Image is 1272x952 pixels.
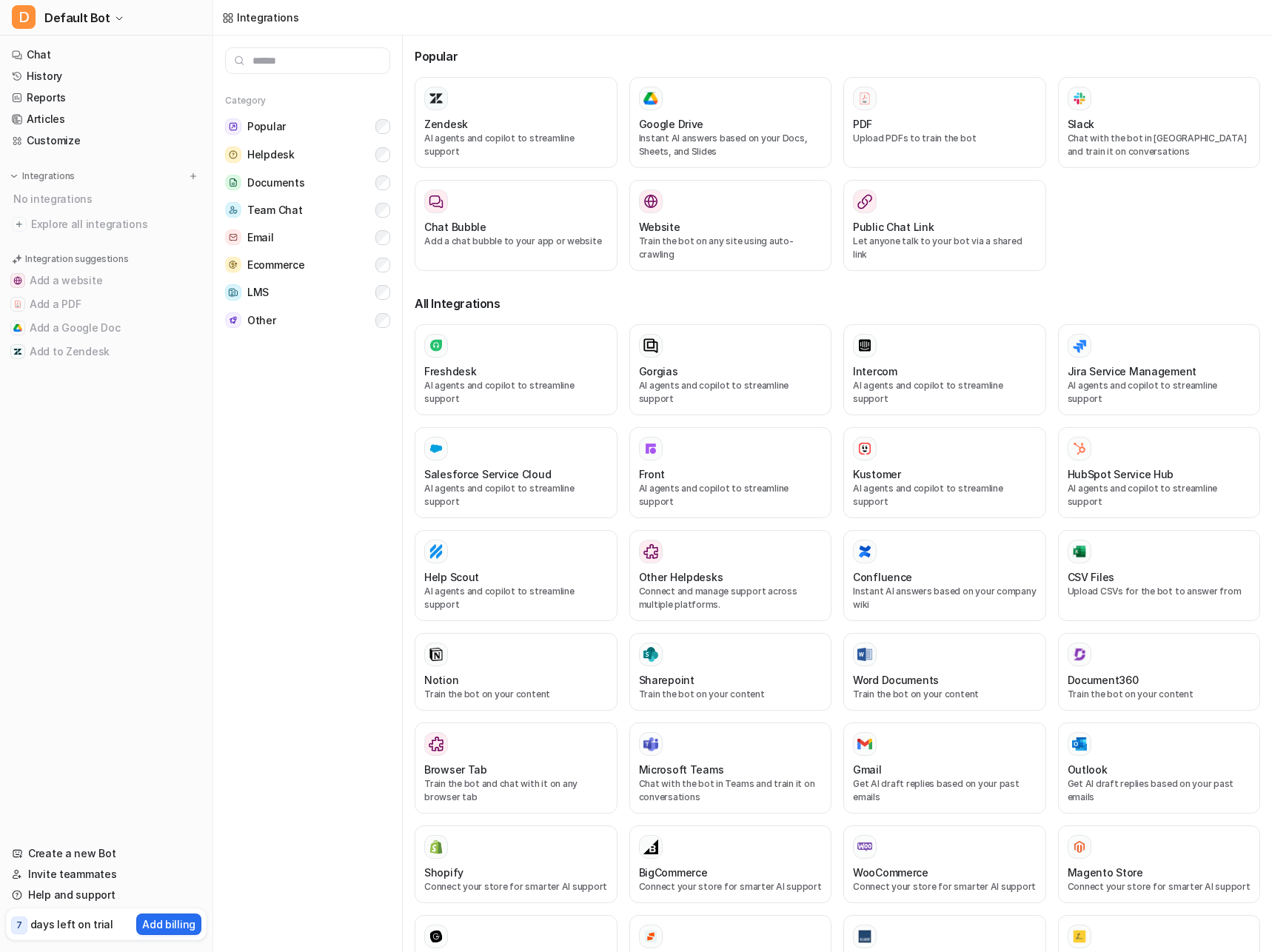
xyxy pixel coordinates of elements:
[1068,762,1108,777] h3: Outlook
[222,10,299,25] a: Integrations
[225,251,390,278] button: EcommerceEcommerce
[1068,132,1251,158] p: Chat with the bot in [GEOGRAPHIC_DATA] and train it on conversations
[843,530,1046,621] button: ConfluenceConfluenceInstant AI answers based on your company wiki
[9,171,19,181] img: expand menu
[639,235,823,261] p: Train the bot on any site using auto-crawling
[643,441,658,456] img: Front
[6,109,207,130] a: Articles
[639,569,723,585] h3: Other Helpdesks
[853,132,1037,145] p: Upload PDFs to train the bot
[429,544,443,559] img: Help Scout
[1068,569,1114,585] h3: CSV Files
[639,132,823,158] p: Instant AI answers based on your Docs, Sheets, and Slides
[1068,672,1139,688] h3: Document360
[629,180,832,271] button: WebsiteWebsiteTrain the bot on any site using auto-crawling
[857,929,872,944] img: ILIAS
[643,647,658,662] img: Sharepoint
[629,77,832,168] button: Google DriveGoogle DriveInstant AI answers based on your Docs, Sheets, and Slides
[13,300,22,309] img: Add a PDF
[136,914,201,935] button: Add billing
[22,170,75,182] p: Integrations
[629,723,832,814] button: Microsoft TeamsMicrosoft TeamsChat with the bot in Teams and train it on conversations
[639,762,724,777] h3: Microsoft Teams
[12,217,27,232] img: explore all integrations
[225,141,390,169] button: HelpdeskHelpdesk
[1068,865,1143,880] h3: Magento Store
[225,202,241,218] img: Team Chat
[6,87,207,108] a: Reports
[853,672,939,688] h3: Word Documents
[643,92,658,105] img: Google Drive
[843,427,1046,518] button: KustomerKustomerAI agents and copilot to streamline support
[643,194,658,209] img: Website
[639,116,704,132] h3: Google Drive
[6,843,207,864] a: Create a new Bot
[424,585,608,611] p: AI agents and copilot to streamline support
[1058,633,1261,711] button: Document360Document360Train the bot on your content
[25,252,128,266] p: Integration suggestions
[629,825,832,903] button: BigCommerceBigCommerceConnect your store for smarter AI support
[1072,929,1087,944] img: Lessonly
[424,865,463,880] h3: Shopify
[225,257,241,272] img: Ecommerce
[424,688,608,701] p: Train the bot on your content
[853,482,1037,509] p: AI agents and copilot to streamline support
[853,777,1037,804] p: Get AI draft replies based on your past emails
[429,929,443,944] img: Guru
[639,865,708,880] h3: BigCommerce
[415,633,617,711] button: NotionNotionTrain the bot on your content
[6,269,207,292] button: Add a websiteAdd a website
[6,292,207,316] button: Add a PDFAdd a PDF
[853,880,1037,894] p: Connect your store for smarter AI support
[415,427,617,518] button: Salesforce Service Cloud Salesforce Service CloudAI agents and copilot to streamline support
[1068,880,1251,894] p: Connect your store for smarter AI support
[843,180,1046,271] button: Public Chat LinkLet anyone talk to your bot via a shared link
[1058,427,1261,518] button: HubSpot Service HubAI agents and copilot to streamline support
[853,219,934,235] h3: Public Chat Link
[424,132,608,158] p: AI agents and copilot to streamline support
[247,258,304,272] span: Ecommerce
[415,324,617,415] button: FreshdeskAI agents and copilot to streamline support
[225,224,390,251] button: EmailEmail
[629,633,832,711] button: SharepointSharepointTrain the bot on your content
[6,130,207,151] a: Customize
[1068,688,1251,701] p: Train the bot on your content
[1058,723,1261,814] button: OutlookOutlookGet AI draft replies based on your past emails
[6,169,79,184] button: Integrations
[639,363,678,379] h3: Gorgias
[1058,825,1261,903] button: Magento StoreMagento StoreConnect your store for smarter AI support
[857,738,872,750] img: Gmail
[639,777,823,804] p: Chat with the bot in Teams and train it on conversations
[424,762,487,777] h3: Browser Tab
[1072,544,1087,559] img: CSV Files
[1058,77,1261,168] button: SlackSlackChat with the bot in [GEOGRAPHIC_DATA] and train it on conversations
[6,214,207,235] a: Explore all integrations
[225,118,241,135] img: Popular
[424,880,608,894] p: Connect your store for smarter AI support
[142,916,195,932] p: Add billing
[1068,466,1174,482] h3: HubSpot Service Hub
[415,77,617,168] button: ZendeskAI agents and copilot to streamline support
[12,5,36,29] span: D
[1072,90,1087,107] img: Slack
[853,363,897,379] h3: Intercom
[247,175,304,190] span: Documents
[1058,530,1261,621] button: CSV FilesCSV FilesUpload CSVs for the bot to answer from
[424,363,476,379] h3: Freshdesk
[643,544,658,559] img: Other Helpdesks
[225,196,390,224] button: Team ChatTeam Chat
[415,47,1260,65] h3: Popular
[1072,647,1087,662] img: Document360
[9,187,207,211] div: No integrations
[857,91,872,105] img: PDF
[247,313,276,328] span: Other
[31,212,201,236] span: Explore all integrations
[188,171,198,181] img: menu_add.svg
[843,723,1046,814] button: GmailGmailGet AI draft replies based on your past emails
[429,737,443,751] img: Browser Tab
[6,316,207,340] button: Add a Google DocAdd a Google Doc
[225,169,390,196] button: DocumentsDocuments
[853,379,1037,406] p: AI agents and copilot to streamline support
[247,285,269,300] span: LMS
[237,10,299,25] div: Integrations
